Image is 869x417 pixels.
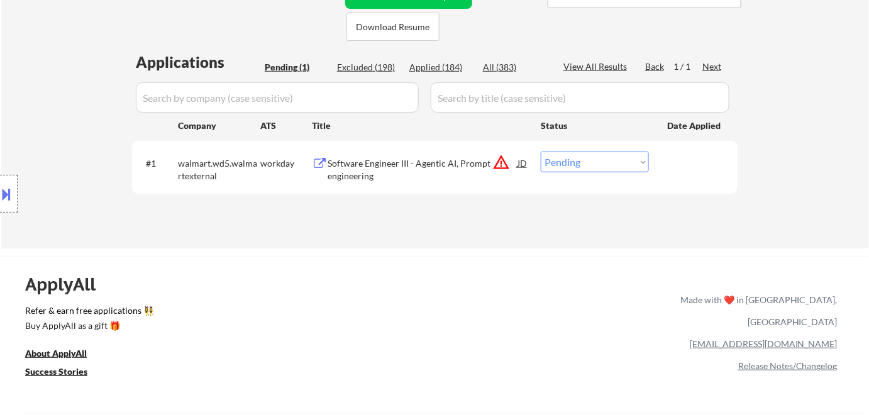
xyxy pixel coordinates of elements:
div: Excluded (198) [337,61,400,74]
div: Pending (1) [265,61,328,74]
div: Status [541,114,649,136]
div: View All Results [563,60,631,73]
a: Release Notes/Changelog [738,360,838,371]
a: Buy ApplyAll as a gift 🎁 [25,320,151,335]
u: About ApplyAll [25,348,87,359]
div: workday [260,157,312,170]
div: JD [516,152,529,174]
input: Search by title (case sensitive) [431,82,729,113]
div: ATS [260,120,312,132]
a: Success Stories [25,365,104,381]
a: Refer & earn free applications 👯‍♀️ [25,306,418,320]
div: All (383) [483,61,546,74]
div: Back [645,60,665,73]
input: Search by company (case sensitive) [136,82,419,113]
div: Title [312,120,529,132]
div: Buy ApplyAll as a gift 🎁 [25,321,151,330]
div: Applications [136,55,260,70]
u: Success Stories [25,366,87,377]
button: warning_amber [492,153,510,171]
button: Download Resume [346,13,440,41]
div: Date Applied [667,120,722,132]
div: Next [702,60,722,73]
div: Made with ❤️ in [GEOGRAPHIC_DATA], [GEOGRAPHIC_DATA] [675,289,838,333]
a: [EMAIL_ADDRESS][DOMAIN_NAME] [690,338,838,349]
div: Applied (184) [409,61,472,74]
a: About ApplyAll [25,347,104,363]
div: 1 / 1 [673,60,702,73]
div: Software Engineer III - Agentic AI, Prompt engineering [328,157,518,182]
